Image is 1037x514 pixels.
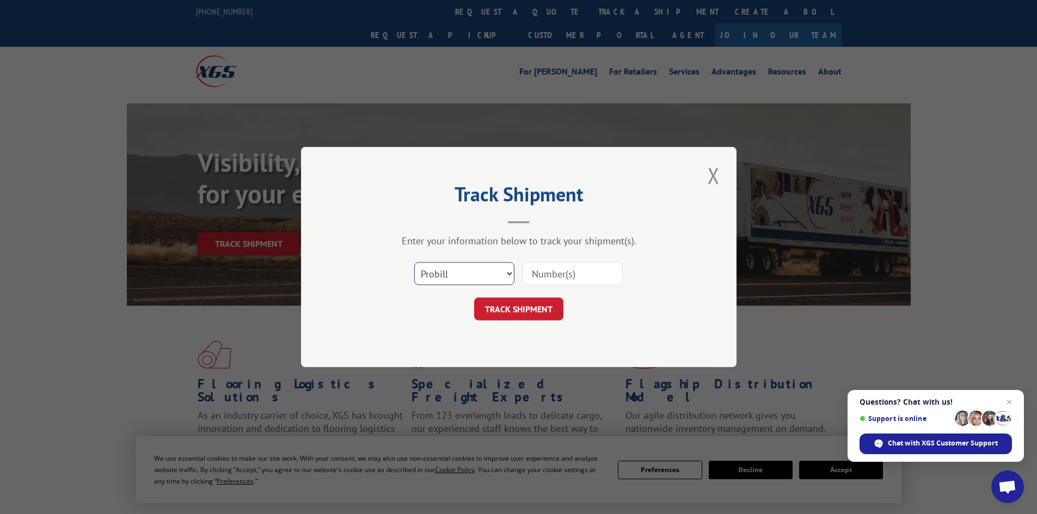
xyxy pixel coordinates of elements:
[704,160,723,190] button: Close modal
[991,470,1024,503] a: Open chat
[523,262,623,285] input: Number(s)
[474,298,563,320] button: TRACK SHIPMENT
[888,438,998,448] span: Chat with XGS Customer Support
[355,234,682,247] div: Enter your information below to track your shipment(s).
[860,434,1012,454] span: Chat with XGS Customer Support
[860,414,951,423] span: Support is online
[860,398,1012,406] span: Questions? Chat with us!
[355,187,682,207] h2: Track Shipment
